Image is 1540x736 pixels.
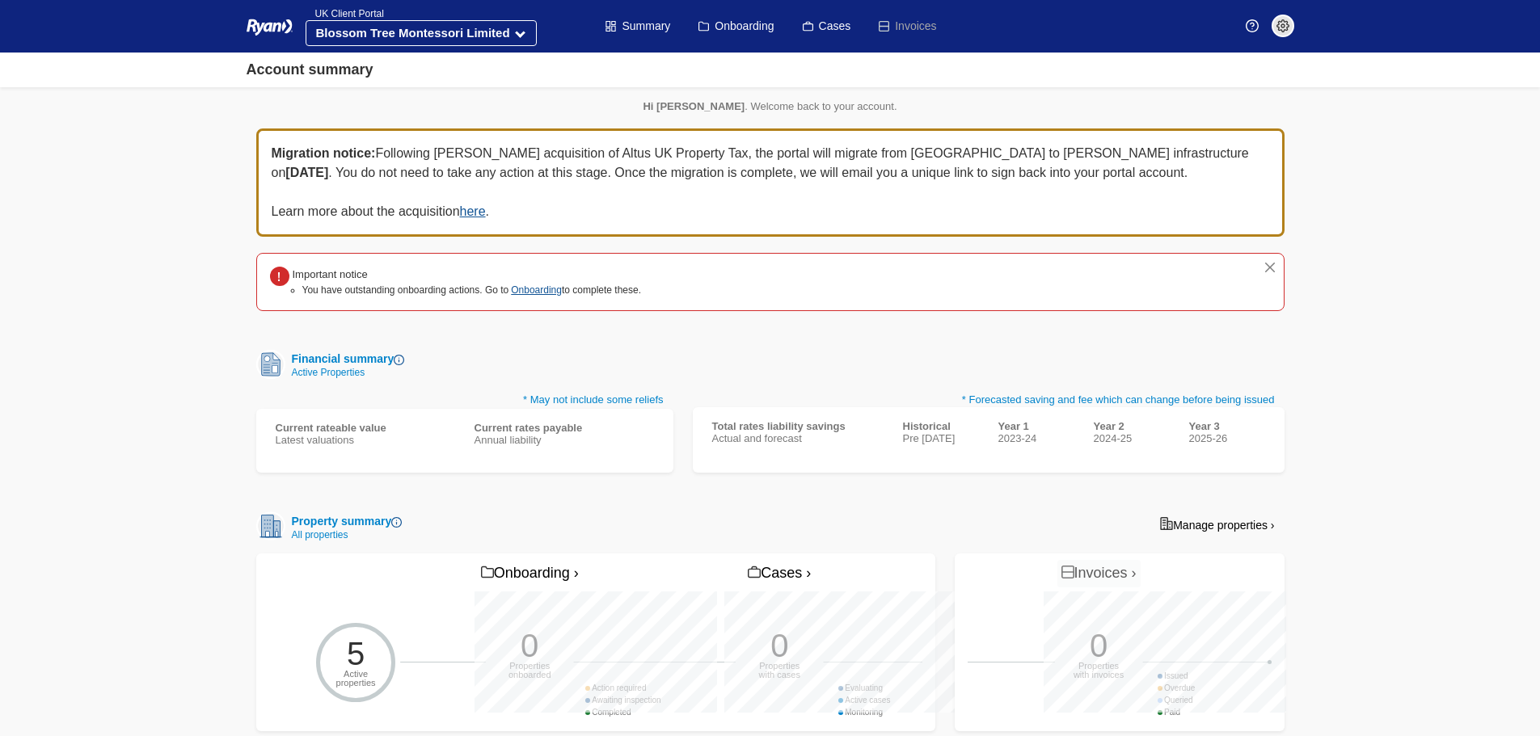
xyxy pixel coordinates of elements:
img: Help [1246,19,1259,32]
div: Year 3 [1189,420,1265,432]
p: * Forecasted saving and fee which can change before being issued [693,392,1285,408]
div: 2025-26 [1189,432,1265,444]
div: Total rates liability savings [712,420,884,432]
p: . Welcome back to your account. [256,100,1285,112]
div: 2024-25 [1094,432,1170,444]
div: Actual and forecast [712,432,884,444]
div: All properties [285,530,403,540]
button: close [1263,260,1277,275]
strong: Hi [PERSON_NAME] [643,100,745,112]
b: [DATE] [285,166,328,179]
a: Manage properties › [1150,511,1284,537]
div: Latest valuations [276,434,455,446]
strong: Blossom Tree Montessori Limited [316,26,510,40]
p: * May not include some reliefs [256,392,673,409]
div: Annual liability [475,434,654,446]
div: Account summary [247,59,373,81]
div: Financial summary [285,351,405,368]
div: Year 2 [1094,420,1170,432]
div: Property summary [285,513,403,530]
div: Active Properties [285,368,405,377]
a: here [460,204,486,218]
a: Onboarding [511,284,562,296]
img: settings [1276,19,1289,32]
div: Current rates payable [475,422,654,434]
div: Year 1 [998,420,1074,432]
div: Important notice [293,267,642,283]
button: Blossom Tree Montessori Limited [306,20,537,46]
span: UK Client Portal [306,8,384,19]
div: Current rateable value [276,422,455,434]
b: Migration notice: [272,146,376,160]
div: Following [PERSON_NAME] acquisition of Altus UK Property Tax, the portal will migrate from [GEOGR... [256,128,1285,237]
div: 2023-24 [998,432,1074,444]
div: Historical [903,420,979,432]
a: Onboarding › [477,560,583,587]
div: Pre [DATE] [903,432,979,444]
li: You have outstanding onboarding actions. Go to to complete these. [302,283,642,297]
a: Cases › [744,560,815,587]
